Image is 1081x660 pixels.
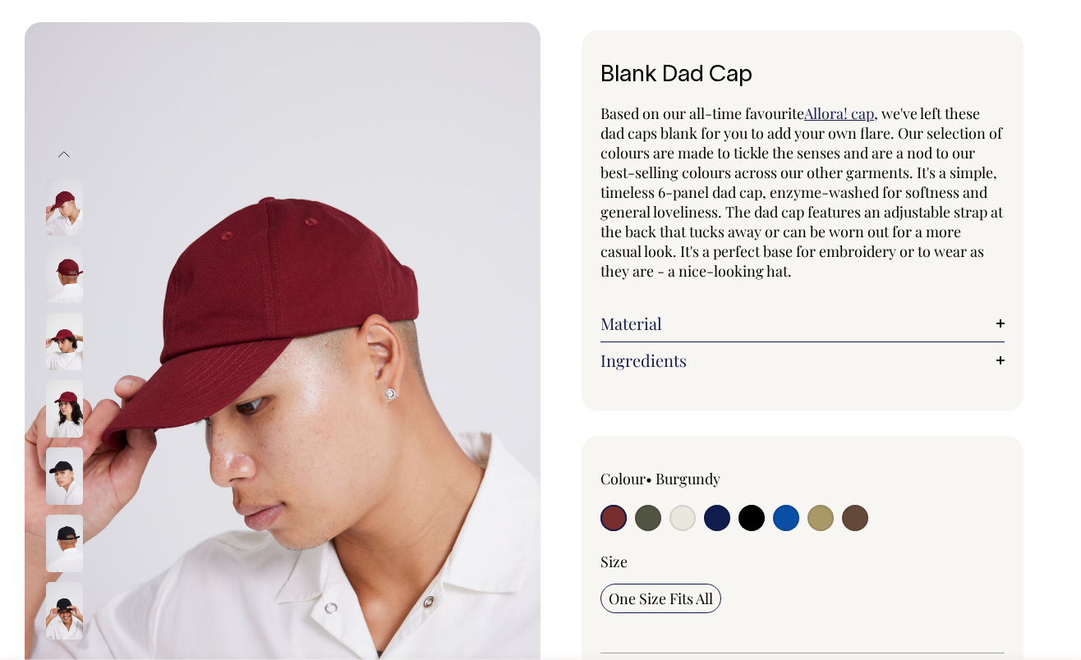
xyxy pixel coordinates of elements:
[600,63,1005,89] h1: Blank Dad Cap
[46,582,83,639] img: black
[52,136,76,173] button: Previous
[655,469,720,488] label: Burgundy
[46,447,83,505] img: black
[46,245,83,303] img: burgundy
[804,103,874,123] a: Allora! cap
[600,552,1005,571] div: Size
[600,469,762,488] div: Colour
[600,351,1005,370] a: Ingredients
[46,313,83,370] img: burgundy
[609,589,713,608] span: One Size Fits All
[600,314,1005,333] a: Material
[600,584,721,613] input: One Size Fits All
[646,469,652,488] span: •
[600,103,804,123] span: Based on our all-time favourite
[46,515,83,572] img: black
[46,380,83,438] img: burgundy
[46,178,83,236] img: burgundy
[600,103,1003,281] span: , we've left these dad caps blank for you to add your own flare. Our selection of colours are mad...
